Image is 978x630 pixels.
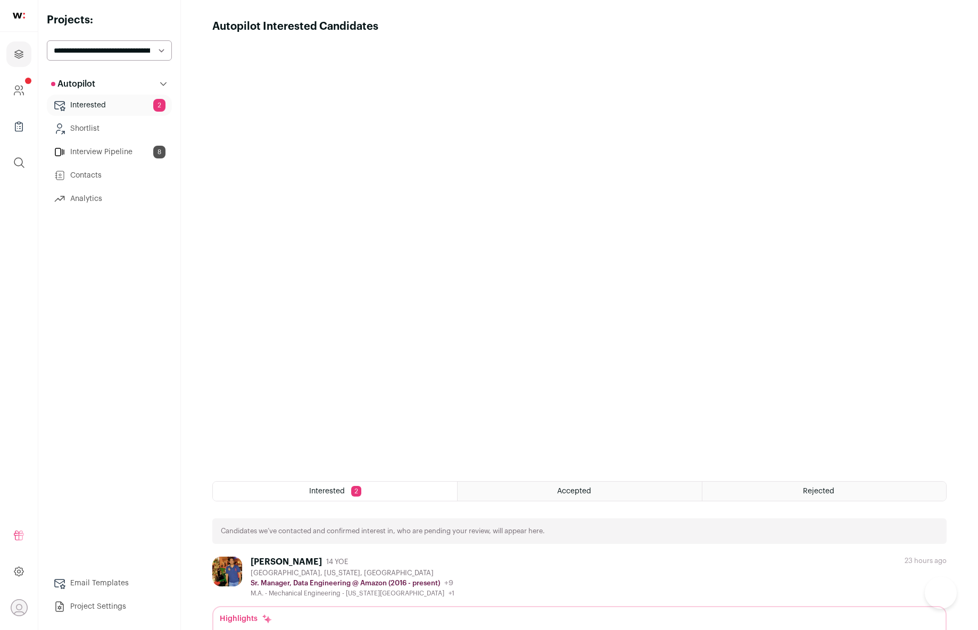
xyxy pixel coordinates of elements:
h1: Autopilot Interested Candidates [212,19,378,34]
a: Company and ATS Settings [6,78,31,103]
div: [PERSON_NAME] [251,557,322,567]
h2: Projects: [47,13,172,28]
p: Autopilot [51,78,95,90]
span: 2 [153,99,165,112]
span: +1 [449,590,454,597]
span: Accepted [557,488,591,495]
div: 23 hours ago [905,557,947,565]
p: Candidates we’ve contacted and confirmed interest in, who are pending your review, will appear here. [221,527,545,535]
a: Email Templates [47,573,172,594]
p: Sr. Manager, Data Engineering @ Amazon (2016 - present) [251,579,440,587]
span: 2 [351,486,361,497]
a: Interview Pipeline8 [47,141,172,163]
iframe: Autopilot Interested [212,34,947,468]
button: Autopilot [47,73,172,95]
span: +9 [444,579,453,587]
a: Shortlist [47,118,172,139]
a: Rejected [702,482,946,501]
span: 14 YOE [326,558,348,566]
a: Accepted [458,482,701,501]
a: Project Settings [47,596,172,617]
iframe: Help Scout Beacon - Open [925,577,957,609]
a: Analytics [47,188,172,209]
span: Interested [309,488,345,495]
a: Company Lists [6,114,31,139]
a: Projects [6,41,31,67]
button: Open dropdown [11,599,28,616]
a: Contacts [47,165,172,186]
span: Rejected [803,488,834,495]
div: M.A. - Mechanical Engineering - [US_STATE][GEOGRAPHIC_DATA] [251,589,454,598]
img: 10e8181e2535d465720663ffdf8f6382e18d0c54b84ddf04a663918fc586b04e [212,557,242,586]
div: Highlights [220,614,272,624]
span: 8 [153,146,165,158]
a: Interested2 [47,95,172,116]
div: [GEOGRAPHIC_DATA], [US_STATE], [GEOGRAPHIC_DATA] [251,569,454,577]
img: wellfound-shorthand-0d5821cbd27db2630d0214b213865d53afaa358527fdda9d0ea32b1df1b89c2c.svg [13,13,25,19]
